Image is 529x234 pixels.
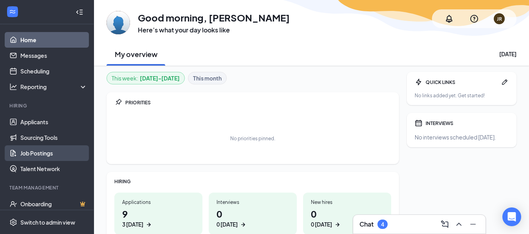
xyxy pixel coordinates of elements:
svg: Analysis [9,83,17,91]
div: This week : [112,74,180,82]
svg: ComposeMessage [440,220,450,229]
svg: Calendar [415,119,422,127]
svg: WorkstreamLogo [9,8,16,16]
a: Scheduling [20,63,87,79]
div: Open Intercom Messenger [502,207,521,226]
a: Job Postings [20,145,87,161]
svg: ArrowRight [145,221,153,229]
div: 3 [DATE] [122,220,143,229]
svg: Pin [114,98,122,106]
div: Interviews [217,199,289,205]
svg: Collapse [76,8,83,16]
div: Reporting [20,83,88,91]
a: Talent Network [20,161,87,177]
div: PRIORITIES [125,99,391,106]
h2: My overview [115,49,157,59]
img: JOHN RAINES [107,11,130,34]
b: [DATE] - [DATE] [140,74,180,82]
div: HIRING [114,178,391,185]
button: ComposeMessage [439,218,451,230]
svg: Notifications [444,14,454,23]
svg: Pen [501,78,509,86]
svg: Minimize [468,220,478,229]
div: 0 [DATE] [311,220,332,229]
a: Applicants [20,114,87,130]
button: ChevronUp [453,218,465,230]
div: [DATE] [499,50,516,58]
a: Home [20,32,87,48]
div: 0 [DATE] [217,220,238,229]
div: Applications [122,199,195,205]
svg: Bolt [415,78,422,86]
h1: Good morning, [PERSON_NAME] [138,11,290,24]
h3: Here’s what your day looks like [138,26,290,34]
div: Switch to admin view [20,218,75,226]
a: Messages [20,48,87,63]
div: No links added yet. Get started! [415,92,509,99]
h1: 0 [217,207,289,229]
h1: 9 [122,207,195,229]
svg: ArrowRight [334,221,341,229]
div: INTERVIEWS [426,120,509,127]
div: No interviews scheduled [DATE]. [415,133,509,141]
button: Minimize [467,218,479,230]
svg: Settings [9,218,17,226]
h1: 0 [311,207,383,229]
div: JR [497,16,502,22]
div: New hires [311,199,383,205]
svg: ChevronUp [454,220,464,229]
div: QUICK LINKS [426,79,498,86]
b: This month [193,74,222,82]
a: Sourcing Tools [20,130,87,145]
svg: QuestionInfo [469,14,479,23]
div: Team Management [9,184,86,191]
div: No priorities pinned. [230,135,275,142]
div: 4 [381,221,384,228]
h3: Chat [359,220,374,229]
a: OnboardingCrown [20,196,87,212]
div: Hiring [9,102,86,109]
svg: ArrowRight [239,221,247,229]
